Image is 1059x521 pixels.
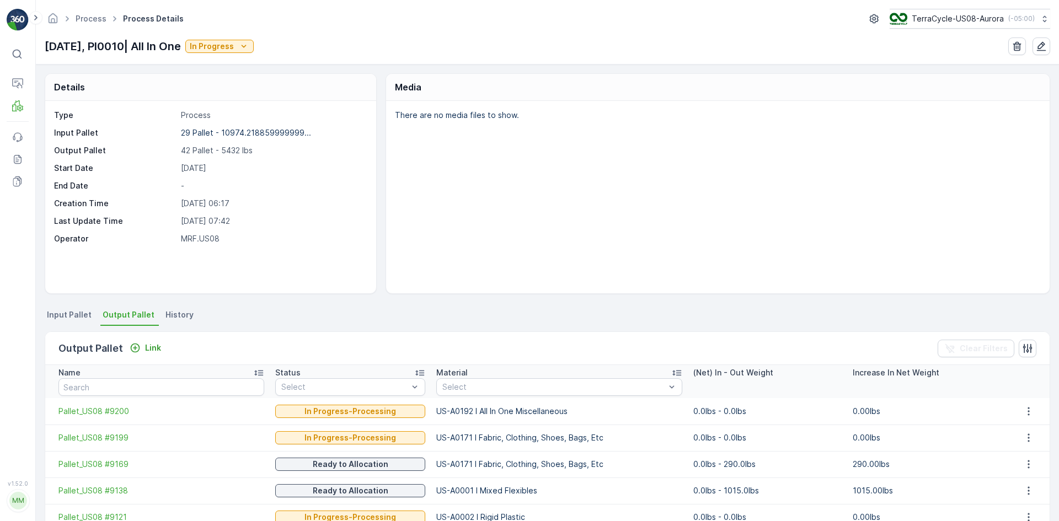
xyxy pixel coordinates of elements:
p: US-A0192 I All In One Miscellaneous [436,406,682,417]
p: Clear Filters [960,343,1008,354]
p: Details [54,80,85,94]
a: Homepage [47,17,59,26]
p: Link [145,342,161,353]
p: There are no media files to show. [395,110,1038,121]
p: US-A0171 I Fabric, Clothing, Shoes, Bags, Etc [436,432,682,443]
input: Search [58,378,264,396]
p: ( -05:00 ) [1008,14,1035,23]
p: [DATE] 07:42 [181,216,365,227]
button: Clear Filters [938,340,1014,357]
p: In Progress-Processing [304,406,396,417]
p: 1015.00lbs [853,485,1001,496]
p: Select [281,382,408,393]
p: 0.00lbs [853,406,1001,417]
button: In Progress-Processing [275,405,425,418]
p: 0.0lbs - 0.0lbs [693,432,842,443]
a: Pallet_US08 #9199 [58,432,264,443]
p: Output Pallet [58,341,123,356]
p: Select [442,382,665,393]
p: [DATE], PI0010| All In One [45,38,181,55]
button: MM [7,489,29,512]
p: 290.00lbs [853,459,1001,470]
p: 42 Pallet - 5432 lbs [181,145,365,156]
p: Increase In Net Weight [853,367,939,378]
p: [DATE] 06:17 [181,198,365,209]
p: Start Date [54,163,176,174]
p: Output Pallet [54,145,176,156]
p: - [181,180,365,191]
p: Last Update Time [54,216,176,227]
p: [DATE] [181,163,365,174]
p: Ready to Allocation [313,459,388,470]
p: 0.0lbs - 1015.0lbs [693,485,842,496]
p: End Date [54,180,176,191]
p: Type [54,110,176,121]
p: Ready to Allocation [313,485,388,496]
button: Ready to Allocation [275,458,425,471]
span: Output Pallet [103,309,154,320]
p: Input Pallet [54,127,176,138]
p: Process [181,110,365,121]
p: Status [275,367,301,378]
p: Operator [54,233,176,244]
div: MM [9,492,27,509]
p: US-A0001 I Mixed Flexibles [436,485,682,496]
p: 29 Pallet - 10974.218859999999... [181,128,311,137]
span: Input Pallet [47,309,92,320]
p: TerraCycle-US08-Aurora [912,13,1004,24]
p: Creation Time [54,198,176,209]
p: Media [395,80,421,94]
button: In Progress-Processing [275,431,425,444]
a: Pallet_US08 #9138 [58,485,264,496]
button: Link [125,341,165,355]
p: US-A0171 I Fabric, Clothing, Shoes, Bags, Etc [436,459,682,470]
p: Name [58,367,81,378]
button: TerraCycle-US08-Aurora(-05:00) [890,9,1050,29]
a: Pallet_US08 #9169 [58,459,264,470]
p: In Progress-Processing [304,432,396,443]
span: v 1.52.0 [7,480,29,487]
p: 0.00lbs [853,432,1001,443]
img: logo [7,9,29,31]
p: MRF.US08 [181,233,365,244]
p: In Progress [190,41,234,52]
p: Material [436,367,468,378]
span: Process Details [121,13,186,24]
p: 0.0lbs - 290.0lbs [693,459,842,470]
span: History [165,309,194,320]
a: Pallet_US08 #9200 [58,406,264,417]
button: Ready to Allocation [275,484,425,497]
p: (Net) In - Out Weight [693,367,773,378]
p: 0.0lbs - 0.0lbs [693,406,842,417]
img: image_ci7OI47.png [890,13,907,25]
a: Process [76,14,106,23]
button: In Progress [185,40,254,53]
